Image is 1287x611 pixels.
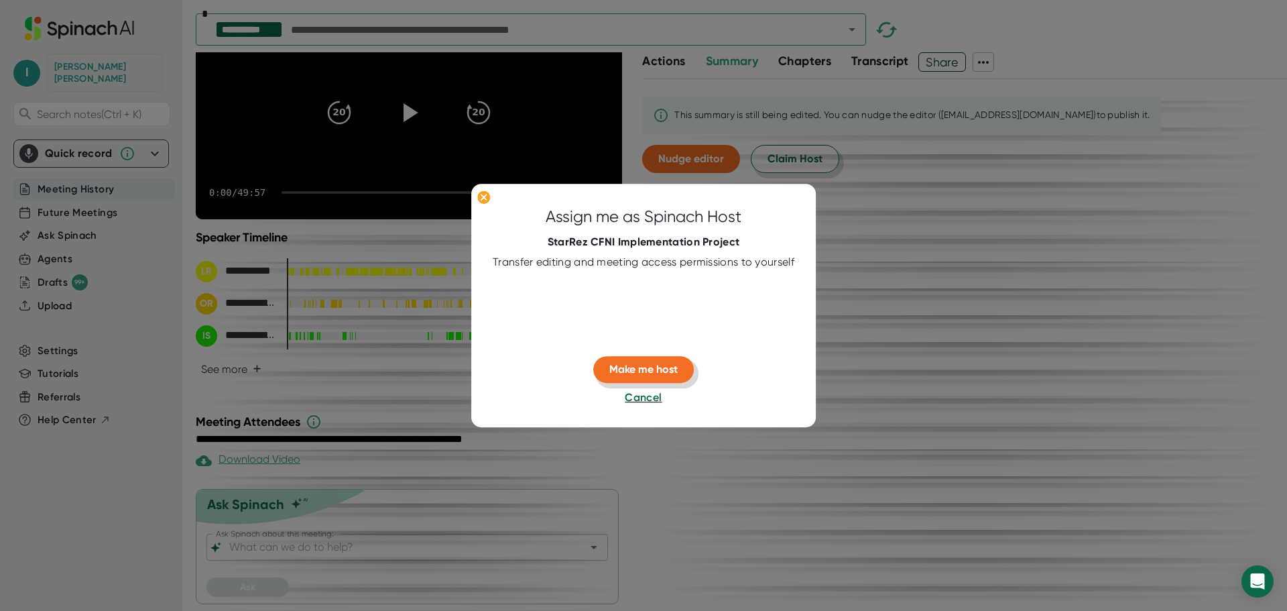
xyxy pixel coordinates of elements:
div: StarRez CFNI Implementation Project [548,236,740,249]
div: Open Intercom Messenger [1241,565,1274,598]
span: Make me host [609,364,678,376]
div: Assign me as Spinach Host [546,205,741,229]
button: Make me host [593,357,694,384]
div: Transfer editing and meeting access permissions to yourself [493,256,794,270]
span: Cancel [625,392,662,404]
button: Cancel [625,390,662,406]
